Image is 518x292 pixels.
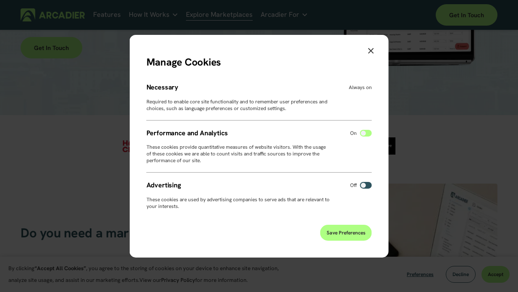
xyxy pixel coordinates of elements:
[362,43,380,60] button: Close
[147,55,221,68] span: Manage Cookies
[320,225,372,241] button: Save Preferences
[147,196,330,210] span: These cookies are used by advertising companies to serve ads that are relevant to your interests.
[350,182,357,189] p: Off
[476,252,518,292] iframe: Chat Widget
[147,128,228,137] span: Performance and Analytics
[147,181,181,189] span: Advertising
[327,229,366,236] span: Save Preferences
[147,83,179,92] span: Necessary
[147,144,326,164] span: These cookies provide quantitative measures of website visitors. With the usage of these cookies ...
[476,252,518,292] div: Widget de chat
[147,98,327,111] span: Required to enable core site functionality and to remember user preferences and choices, such as ...
[349,84,372,91] p: Always on
[350,130,357,137] p: On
